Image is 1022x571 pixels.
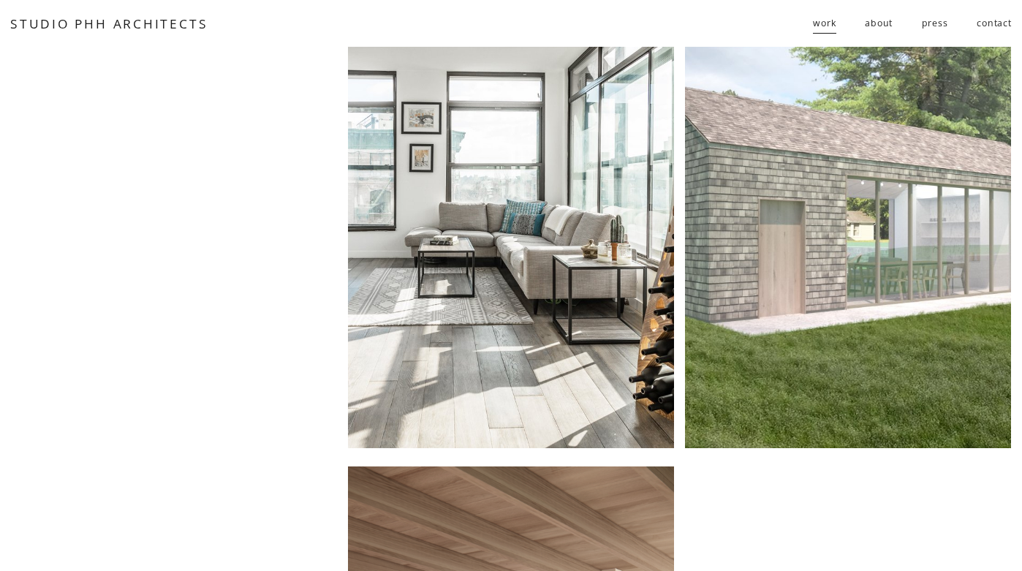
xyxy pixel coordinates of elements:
span: work [813,12,836,35]
a: STUDIO PHH ARCHITECTS [10,15,208,32]
a: folder dropdown [813,11,836,35]
a: press [922,11,948,35]
a: about [865,11,893,35]
a: contact [977,11,1012,35]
